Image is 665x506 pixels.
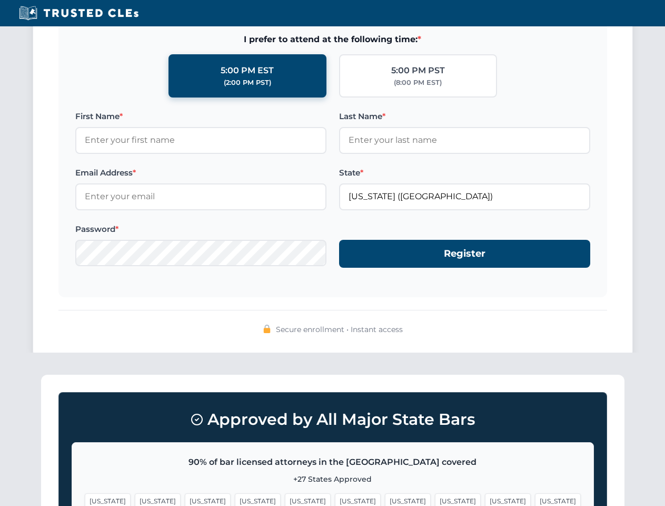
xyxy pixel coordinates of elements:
[339,127,590,153] input: Enter your last name
[339,183,590,210] input: Florida (FL)
[276,324,403,335] span: Secure enrollment • Instant access
[339,110,590,123] label: Last Name
[75,33,590,46] span: I prefer to attend at the following time:
[72,405,594,434] h3: Approved by All Major State Bars
[85,455,581,469] p: 90% of bar licensed attorneys in the [GEOGRAPHIC_DATA] covered
[263,325,271,333] img: 🔒
[339,240,590,268] button: Register
[224,77,271,88] div: (2:00 PM PST)
[221,64,274,77] div: 5:00 PM EST
[391,64,445,77] div: 5:00 PM PST
[75,183,326,210] input: Enter your email
[85,473,581,485] p: +27 States Approved
[75,127,326,153] input: Enter your first name
[16,5,142,21] img: Trusted CLEs
[75,110,326,123] label: First Name
[339,167,590,179] label: State
[394,77,442,88] div: (8:00 PM EST)
[75,167,326,179] label: Email Address
[75,223,326,236] label: Password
